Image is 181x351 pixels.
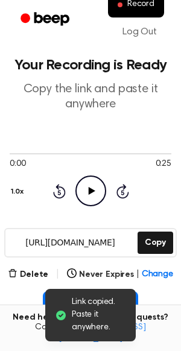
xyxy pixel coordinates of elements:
[156,158,171,171] span: 0:25
[10,158,25,171] span: 0:00
[67,268,173,281] button: Never Expires|Change
[142,268,173,281] span: Change
[10,58,171,72] h1: Your Recording is Ready
[110,17,169,46] a: Log Out
[56,267,60,282] span: |
[10,82,171,112] p: Copy the link and paste it anywhere
[7,323,174,344] span: Contact us
[138,232,173,254] button: Copy
[8,268,48,281] button: Delete
[10,182,28,202] button: 1.0x
[59,323,146,343] a: [EMAIL_ADDRESS][DOMAIN_NAME]
[72,296,126,334] span: Link copied. Paste it anywhere.
[136,268,139,281] span: |
[12,8,80,31] a: Beep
